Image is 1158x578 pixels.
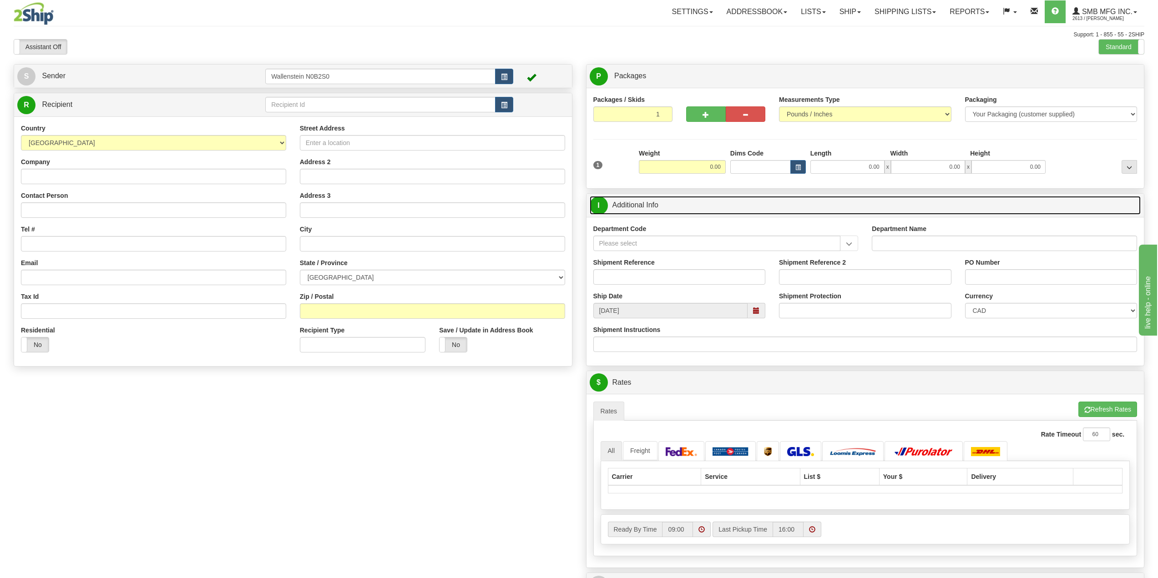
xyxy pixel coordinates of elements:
span: x [965,160,971,174]
label: Length [810,149,832,158]
label: Dims Code [730,149,764,158]
label: Shipment Instructions [593,325,661,334]
input: Sender Id [265,69,496,84]
th: Your $ [879,468,967,485]
div: ... [1122,160,1137,174]
span: I [590,196,608,215]
img: logo2613.jpg [14,2,54,25]
a: Rates [593,402,625,421]
label: Country [21,124,46,133]
label: Department Code [593,224,647,233]
label: Height [970,149,990,158]
span: P [590,67,608,85]
label: Tel # [21,225,35,234]
label: Shipment Reference 2 [779,258,846,267]
label: Contact Person [21,191,68,200]
span: Packages [614,72,646,80]
label: Packaging [965,95,997,104]
span: x [885,160,891,174]
a: $Rates [590,373,1141,392]
a: R Recipient [17,95,238,114]
a: Shipping lists [868,0,943,23]
label: Shipment Protection [779,292,841,301]
label: Ship Date [593,292,623,301]
iframe: chat widget [1137,242,1157,335]
span: R [17,96,35,114]
img: Purolator [892,447,956,456]
input: Enter a location [300,135,565,151]
span: Sender [42,72,66,80]
input: Recipient Id [265,97,496,112]
label: No [440,337,467,352]
a: Settings [665,0,720,23]
label: Measurements Type [779,95,840,104]
span: SMB MFG INC. [1080,8,1133,15]
span: $ [590,373,608,392]
label: Shipment Reference [593,258,655,267]
label: State / Province [300,258,348,267]
span: Recipient [42,101,72,108]
a: Addressbook [720,0,794,23]
th: Service [701,468,800,485]
label: Ready By Time [608,522,662,537]
a: All [601,441,622,460]
img: GLS Canada [787,447,814,456]
label: Address 2 [300,157,331,166]
a: Reports [943,0,996,23]
a: S Sender [17,67,265,85]
div: Support: 1 - 855 - 55 - 2SHIP [14,31,1144,39]
label: Address 3 [300,191,331,200]
span: S [17,67,35,85]
label: Department Name [872,224,926,233]
span: 1 [593,161,603,169]
label: Zip / Postal [300,292,334,301]
label: Assistant Off [14,40,67,54]
a: Lists [794,0,832,23]
label: Residential [21,326,55,335]
img: DHL [971,447,1000,456]
label: Street Address [300,124,345,133]
img: FedEx Express® [666,447,698,456]
label: sec. [1112,430,1124,439]
label: Last Pickup Time [713,522,773,537]
label: Standard [1099,40,1144,54]
label: Email [21,258,38,267]
a: P Packages [590,67,1141,85]
th: Delivery [967,468,1073,485]
label: Recipient Type [300,326,345,335]
img: Canada Post [713,447,748,456]
label: City [300,225,312,234]
label: Currency [965,292,993,301]
a: Ship [833,0,868,23]
label: Width [890,149,908,158]
label: Rate Timeout [1041,430,1081,439]
label: Company [21,157,50,166]
label: PO Number [965,258,1000,267]
span: 2613 / [PERSON_NAME] [1072,14,1141,23]
label: Save / Update in Address Book [439,326,533,335]
input: Please select [593,236,841,251]
a: SMB MFG INC. 2613 / [PERSON_NAME] [1066,0,1144,23]
a: IAdditional Info [590,196,1141,215]
div: live help - online [7,5,84,16]
button: Refresh Rates [1078,402,1137,417]
img: UPS [764,447,772,456]
img: Loomis Express [829,447,876,456]
a: Freight [623,441,657,460]
th: List $ [800,468,879,485]
th: Carrier [608,468,701,485]
label: Packages / Skids [593,95,645,104]
label: Weight [639,149,660,158]
label: No [21,337,49,352]
label: Tax Id [21,292,39,301]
